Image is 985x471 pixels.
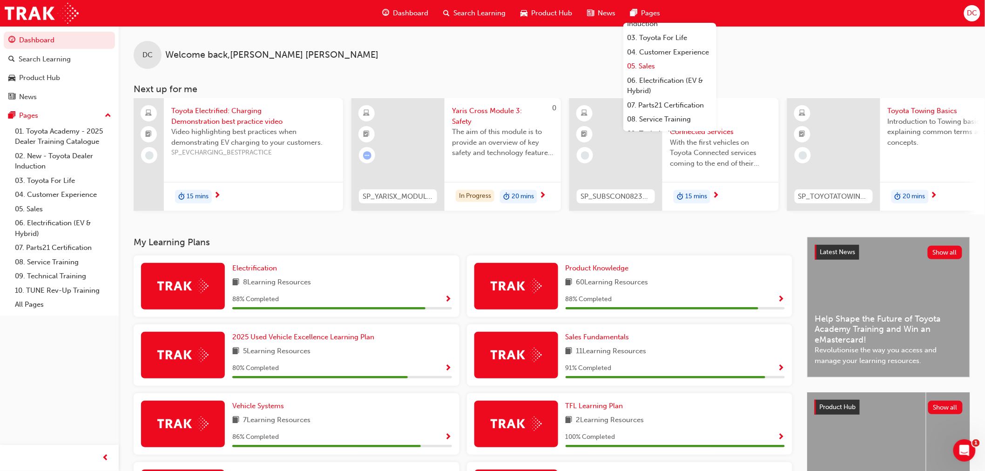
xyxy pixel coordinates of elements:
[157,348,209,362] img: Trak
[677,191,683,203] span: duration-icon
[566,294,612,305] span: 88 % Completed
[623,45,716,60] a: 04. Customer Experience
[19,92,37,102] div: News
[445,364,452,373] span: Show Progress
[232,264,277,272] span: Electrification
[232,363,279,374] span: 80 % Completed
[566,346,573,357] span: book-icon
[214,192,221,200] span: next-icon
[178,191,185,203] span: duration-icon
[11,188,115,202] a: 04. Customer Experience
[171,148,336,158] span: SP_EVCHARGING_BESTPRACTICE
[928,401,963,414] button: Show all
[119,84,985,94] h3: Next up for me
[445,296,452,304] span: Show Progress
[19,73,60,83] div: Product Hub
[445,431,452,443] button: Show Progress
[4,69,115,87] a: Product Hub
[363,191,433,202] span: SP_YARISX_MODULE_3
[778,363,785,374] button: Show Progress
[8,112,15,120] span: pages-icon
[243,415,310,426] span: 7 Learning Resources
[799,151,807,160] span: learningRecordVerb_NONE-icon
[11,241,115,255] a: 07. Parts21 Certification
[5,3,79,24] a: Trak
[444,7,450,19] span: search-icon
[566,363,612,374] span: 91 % Completed
[452,127,553,158] span: The aim of this module is to provide an overview of key safety and technology features that have ...
[363,151,371,160] span: learningRecordVerb_ATTEMPT-icon
[778,433,785,442] span: Show Progress
[566,332,633,343] a: Sales Fundamentals
[146,108,152,120] span: laptop-icon
[11,255,115,269] a: 08. Service Training
[931,192,938,200] span: next-icon
[623,127,716,141] a: 09. Technical Training
[513,4,580,23] a: car-iconProduct Hub
[569,98,779,211] a: SP_SUBSCON0823_ELSubscription eLearning for Connected ServicesWith the first vehicles on Toyota C...
[503,191,510,203] span: duration-icon
[967,8,977,19] span: DC
[566,263,633,274] a: Product Knowledge
[491,417,542,431] img: Trak
[670,106,771,137] span: Subscription eLearning for Connected Services
[566,401,627,411] a: TFL Learning Plan
[4,88,115,106] a: News
[8,74,15,82] span: car-icon
[778,431,785,443] button: Show Progress
[581,128,588,141] span: booktick-icon
[157,279,209,293] img: Trak
[171,127,336,148] span: Video highlighting best practices when demonstrating EV charging to your customers.
[4,107,115,124] button: Pages
[243,277,311,289] span: 8 Learning Resources
[232,346,239,357] span: book-icon
[815,314,962,345] span: Help Shape the Future of Toyota Academy Training and Win an eMastercard!
[11,174,115,188] a: 03. Toyota For Life
[232,294,279,305] span: 88 % Completed
[232,415,239,426] span: book-icon
[685,191,707,202] span: 15 mins
[778,296,785,304] span: Show Progress
[232,332,378,343] a: 2025 Used Vehicle Excellence Learning Plan
[566,333,629,341] span: Sales Fundamentals
[232,432,279,443] span: 86 % Completed
[105,110,111,122] span: up-icon
[436,4,513,23] a: search-iconSearch Learning
[364,128,370,141] span: booktick-icon
[670,137,771,169] span: With the first vehicles on Toyota Connected services coming to the end of their complimentary per...
[19,54,71,65] div: Search Learning
[953,439,976,462] iframe: Intercom live chat
[903,191,925,202] span: 20 mins
[799,128,806,141] span: booktick-icon
[820,403,856,411] span: Product Hub
[566,432,615,443] span: 100 % Completed
[532,8,573,19] span: Product Hub
[641,8,661,19] span: Pages
[566,402,623,410] span: TFL Learning Plan
[623,112,716,127] a: 08. Service Training
[145,151,154,160] span: learningRecordVerb_NONE-icon
[623,4,668,23] a: pages-iconPages
[146,128,152,141] span: booktick-icon
[778,294,785,305] button: Show Progress
[375,4,436,23] a: guage-iconDashboard
[232,401,288,411] a: Vehicle Systems
[972,439,980,447] span: 1
[4,51,115,68] a: Search Learning
[456,190,494,202] div: In Progress
[232,402,284,410] span: Vehicle Systems
[11,216,115,241] a: 06. Electrification (EV & Hybrid)
[445,363,452,374] button: Show Progress
[232,277,239,289] span: book-icon
[383,7,390,19] span: guage-icon
[134,237,792,248] h3: My Learning Plans
[187,191,209,202] span: 15 mins
[815,400,963,415] a: Product HubShow all
[11,202,115,216] a: 05. Sales
[445,433,452,442] span: Show Progress
[712,192,719,200] span: next-icon
[445,294,452,305] button: Show Progress
[171,106,336,127] span: Toyota Electrified: Charging Demonstration best practice video
[232,333,374,341] span: 2025 Used Vehicle Excellence Learning Plan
